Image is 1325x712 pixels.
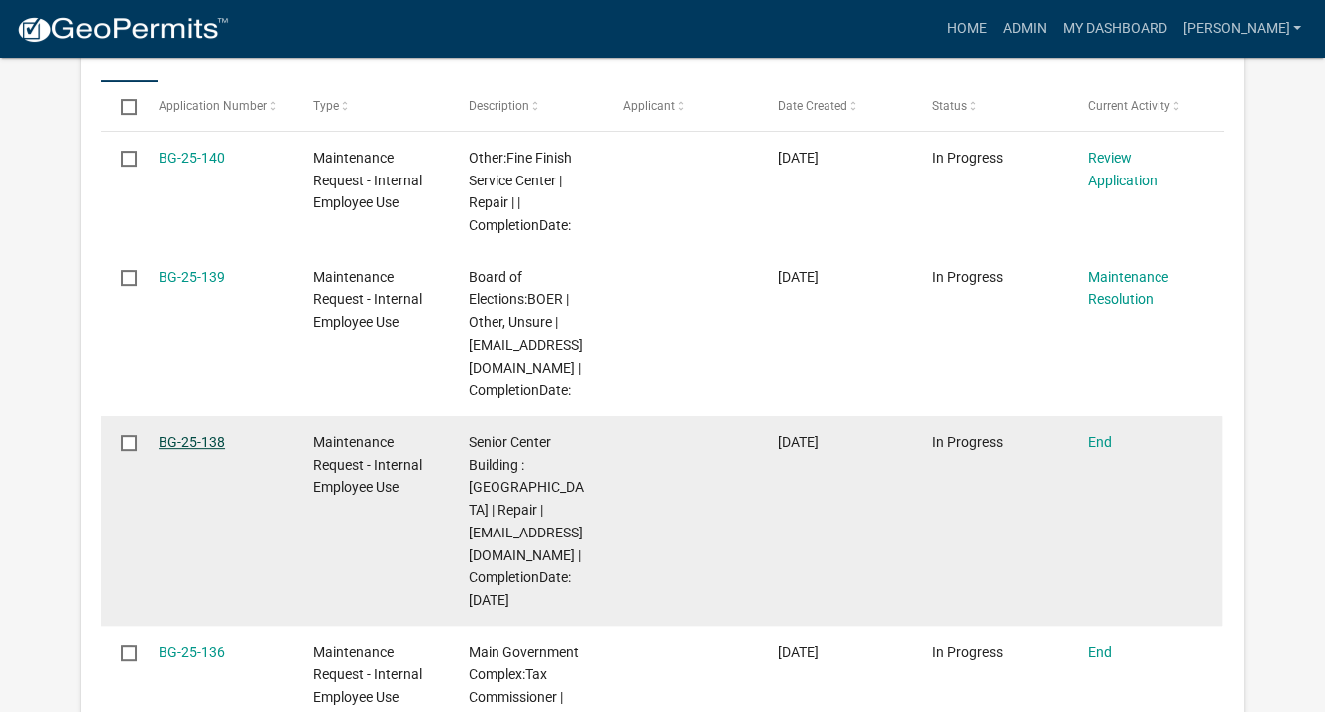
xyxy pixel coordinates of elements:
datatable-header-cell: Applicant [604,82,759,130]
datatable-header-cell: Select [101,82,139,130]
span: In Progress [932,644,1003,660]
span: 10/10/2025 [778,269,819,285]
span: Maintenance Request - Internal Employee Use [313,644,422,706]
datatable-header-cell: Current Activity [1068,82,1222,130]
a: Maintenance Resolution [1087,269,1167,308]
a: BG-25-136 [159,644,225,660]
a: Review Application [1087,150,1157,188]
a: BG-25-139 [159,269,225,285]
a: BG-25-140 [159,150,225,166]
a: End [1087,644,1111,660]
span: Type [313,99,339,113]
span: Senior Center Building :Madison County Senior Center | Repair | tgibson@madisonco.us | Completion... [468,434,583,608]
span: 10/10/2025 [778,644,819,660]
datatable-header-cell: Status [913,82,1068,130]
span: Maintenance Request - Internal Employee Use [313,150,422,211]
a: End [1087,434,1111,450]
span: In Progress [932,434,1003,450]
span: Other:Fine Finish Service Center | Repair | | CompletionDate: [468,150,571,233]
datatable-header-cell: Application Number [140,82,294,130]
span: Date Created [778,99,847,113]
span: Current Activity [1087,99,1169,113]
span: 10/13/2025 [778,150,819,166]
span: In Progress [932,269,1003,285]
span: Application Number [159,99,267,113]
a: Home [938,10,994,48]
span: Applicant [623,99,675,113]
span: Board of Elections:BOER | Other, Unsure | nmcdaniel@madisonco.us | CompletionDate: [468,269,582,399]
a: [PERSON_NAME] [1174,10,1309,48]
datatable-header-cell: Type [294,82,449,130]
span: Maintenance Request - Internal Employee Use [313,434,422,496]
span: Status [932,99,967,113]
datatable-header-cell: Date Created [759,82,913,130]
a: BG-25-138 [159,434,225,450]
a: My Dashboard [1054,10,1174,48]
a: Admin [994,10,1054,48]
span: Maintenance Request - Internal Employee Use [313,269,422,331]
span: In Progress [932,150,1003,166]
span: Description [468,99,528,113]
datatable-header-cell: Description [449,82,603,130]
span: 10/10/2025 [778,434,819,450]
